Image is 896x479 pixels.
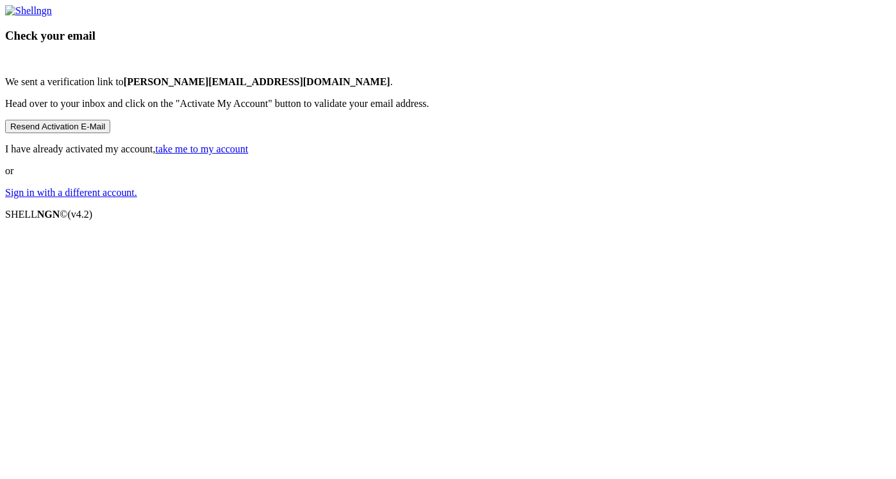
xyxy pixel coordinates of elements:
span: 4.2.0 [68,209,93,220]
a: take me to my account [156,143,249,154]
b: NGN [37,209,60,220]
h3: Check your email [5,29,891,43]
p: We sent a verification link to . [5,76,891,88]
p: I have already activated my account, [5,143,891,155]
a: Sign in with a different account. [5,187,137,198]
button: Resend Activation E-Mail [5,120,110,133]
b: [PERSON_NAME][EMAIL_ADDRESS][DOMAIN_NAME] [124,76,390,87]
div: or [5,5,891,199]
span: SHELL © [5,209,92,220]
img: Shellngn [5,5,52,17]
p: Head over to your inbox and click on the "Activate My Account" button to validate your email addr... [5,98,891,110]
